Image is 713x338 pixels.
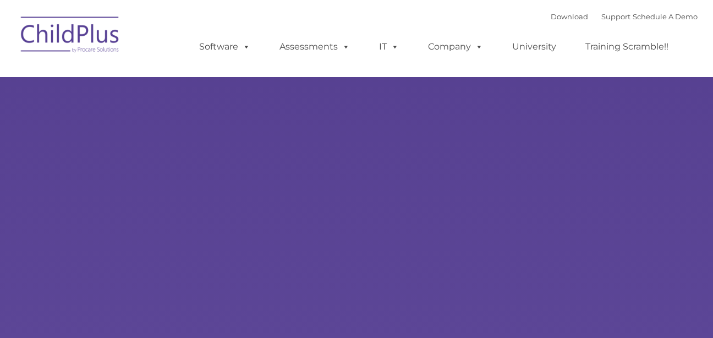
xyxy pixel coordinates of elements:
a: IT [368,36,410,58]
a: Company [417,36,494,58]
a: Schedule A Demo [633,12,698,21]
font: | [551,12,698,21]
a: Download [551,12,588,21]
a: Support [601,12,630,21]
a: Training Scramble!! [574,36,679,58]
a: Assessments [268,36,361,58]
img: ChildPlus by Procare Solutions [15,9,125,64]
a: Software [188,36,261,58]
a: University [501,36,567,58]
